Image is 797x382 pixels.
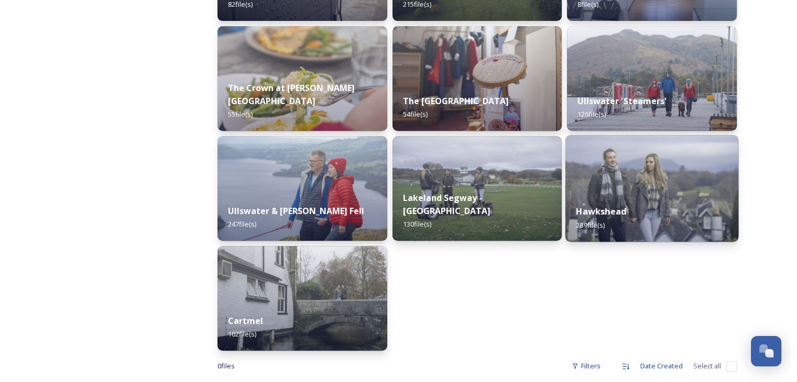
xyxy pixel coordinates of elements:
div: Filters [566,356,606,376]
strong: Lakeland Segway - [GEOGRAPHIC_DATA] [403,192,490,217]
span: 130 file(s) [403,219,431,229]
img: 1749a2f9-0813-4633-beb4-bc7e2b483dd4.jpg [217,246,387,351]
span: 289 file(s) [576,220,605,229]
span: 247 file(s) [228,219,256,229]
span: 0 file s [217,361,235,371]
button: Open Chat [751,336,781,366]
span: 126 file(s) [577,109,606,119]
span: 102 file(s) [228,329,256,339]
span: 54 file(s) [403,109,428,119]
strong: Ullswater & [PERSON_NAME] Fell [228,205,364,217]
strong: Ullswater 'Steamers' [577,95,666,107]
div: Date Created [635,356,688,376]
img: 1179efb7-7ad6-49b4-af4e-fc28adcc9927.jpg [217,26,387,131]
img: 89012d1d-58c8-4261-95ca-f19f2fc0f34a.jpg [565,135,738,242]
img: 6672b190-f092-4678-b2dd-eac52f8fa241.jpg [217,136,387,241]
strong: The [GEOGRAPHIC_DATA] [403,95,509,107]
img: dbe3a891-8937-4330-964a-33ee016272a9.jpg [392,26,562,131]
strong: The Crown at [PERSON_NAME][GEOGRAPHIC_DATA] [228,82,355,107]
span: 55 file(s) [228,109,253,119]
strong: Hawkshead [576,206,627,217]
span: Select all [693,361,721,371]
strong: Cartmel [228,315,263,327]
img: 6afd8d06-3888-4895-a9c4-ee159add4ef9.jpg [567,26,737,131]
img: 057d5b65-0bfc-4dd0-820e-baedcdf739a9.jpg [392,136,562,241]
